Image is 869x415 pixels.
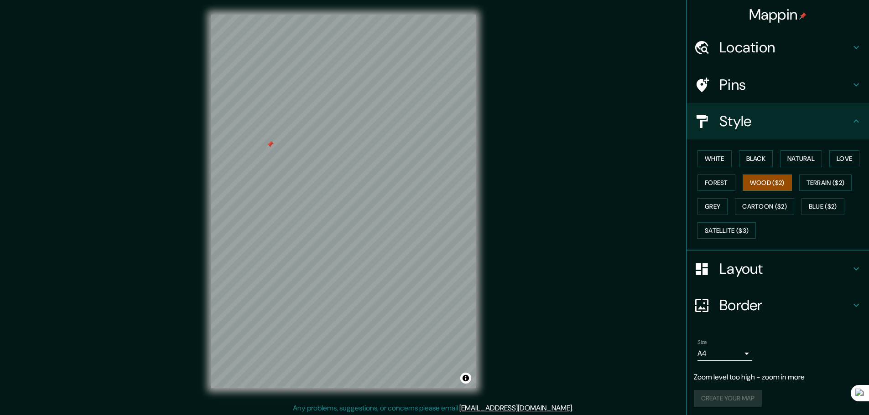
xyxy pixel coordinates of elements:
[829,150,859,167] button: Love
[697,198,728,215] button: Grey
[799,12,807,20] img: pin-icon.png
[687,29,869,66] div: Location
[788,379,859,405] iframe: Help widget launcher
[719,38,851,56] h4: Location
[459,403,572,413] a: [EMAIL_ADDRESS][DOMAIN_NAME]
[780,150,822,167] button: Natural
[719,112,851,130] h4: Style
[719,76,851,94] h4: Pins
[697,150,732,167] button: White
[694,372,862,383] p: Zoom level too high - zoom in more
[743,174,792,191] button: Wood ($2)
[735,198,794,215] button: Cartoon ($2)
[697,338,707,346] label: Size
[687,103,869,139] div: Style
[687,287,869,323] div: Border
[749,5,807,24] h4: Mappin
[575,403,577,414] div: .
[687,67,869,103] div: Pins
[719,296,851,314] h4: Border
[801,198,844,215] button: Blue ($2)
[697,174,735,191] button: Forest
[460,373,471,384] button: Toggle attribution
[719,260,851,278] h4: Layout
[211,15,476,388] canvas: Map
[739,150,773,167] button: Black
[687,251,869,287] div: Layout
[697,346,752,361] div: A4
[573,403,575,414] div: .
[697,222,756,239] button: Satellite ($3)
[293,403,573,414] p: Any problems, suggestions, or concerns please email .
[799,174,852,191] button: Terrain ($2)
